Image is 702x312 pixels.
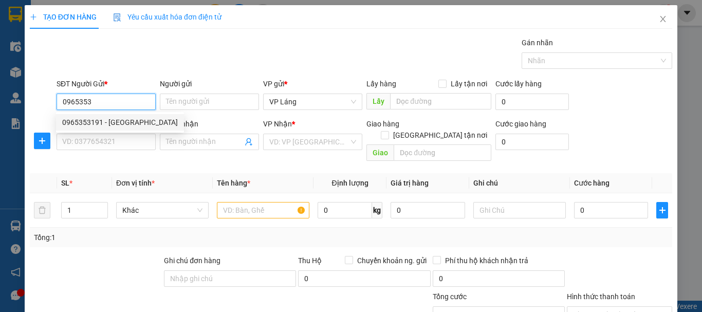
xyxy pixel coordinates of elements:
div: VP gửi [263,78,362,89]
button: plus [656,202,668,218]
span: Giá trị hàng [391,179,429,187]
input: Dọc đường [394,144,491,161]
th: Ghi chú [469,173,570,193]
div: Người gửi [160,78,259,89]
input: Cước giao hàng [495,134,569,150]
span: Lấy [366,93,390,109]
span: plus [657,206,668,214]
span: Thu Hộ [298,256,322,265]
span: Giao [366,144,394,161]
input: Cước lấy hàng [495,94,569,110]
span: plus [30,13,37,21]
span: TẠO ĐƠN HÀNG [30,13,97,21]
input: VD: Bàn, Ghế [217,202,309,218]
span: Tên hàng [217,179,250,187]
span: Phí thu hộ khách nhận trả [441,255,532,266]
span: Tổng cước [433,292,467,301]
button: plus [34,133,50,149]
input: Ghi Chú [473,202,566,218]
span: VP Láng [269,94,356,109]
div: 0965353191 - Phước Hiếu [56,114,184,131]
span: user-add [245,138,253,146]
button: Close [649,5,677,34]
label: Hình thức thanh toán [567,292,635,301]
button: delete [34,202,50,218]
input: 0 [391,202,465,218]
strong: CHUYỂN PHÁT NHANH VIP ANH HUY [64,8,141,42]
label: Cước lấy hàng [495,80,542,88]
span: Lấy hàng [366,80,396,88]
span: kg [372,202,382,218]
span: Định lượng [331,179,368,187]
input: Dọc đường [390,93,491,109]
span: Khác [122,203,202,218]
label: Ghi chú đơn hàng [164,256,220,265]
input: Ghi chú đơn hàng [164,270,296,287]
span: close [659,15,667,23]
span: Chuyển phát nhanh: [GEOGRAPHIC_DATA] - [GEOGRAPHIC_DATA] [58,44,147,81]
label: Cước giao hàng [495,120,546,128]
div: Tổng: 1 [34,232,272,243]
div: Người nhận [160,118,259,130]
span: Chuyển khoản ng. gửi [353,255,431,266]
span: [GEOGRAPHIC_DATA] tận nơi [389,130,491,141]
span: Lấy tận nơi [447,78,491,89]
img: logo [5,41,57,93]
span: plus [34,137,50,145]
span: Cước hàng [574,179,609,187]
div: 0965353191 - [GEOGRAPHIC_DATA] [62,117,178,128]
span: Giao hàng [366,120,399,128]
span: SL [61,179,69,187]
span: Đơn vị tính [116,179,155,187]
span: Yêu cầu xuất hóa đơn điện tử [113,13,221,21]
img: icon [113,13,121,22]
label: Gán nhãn [522,39,553,47]
div: SĐT Người Gửi [57,78,156,89]
span: VP Nhận [263,120,292,128]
